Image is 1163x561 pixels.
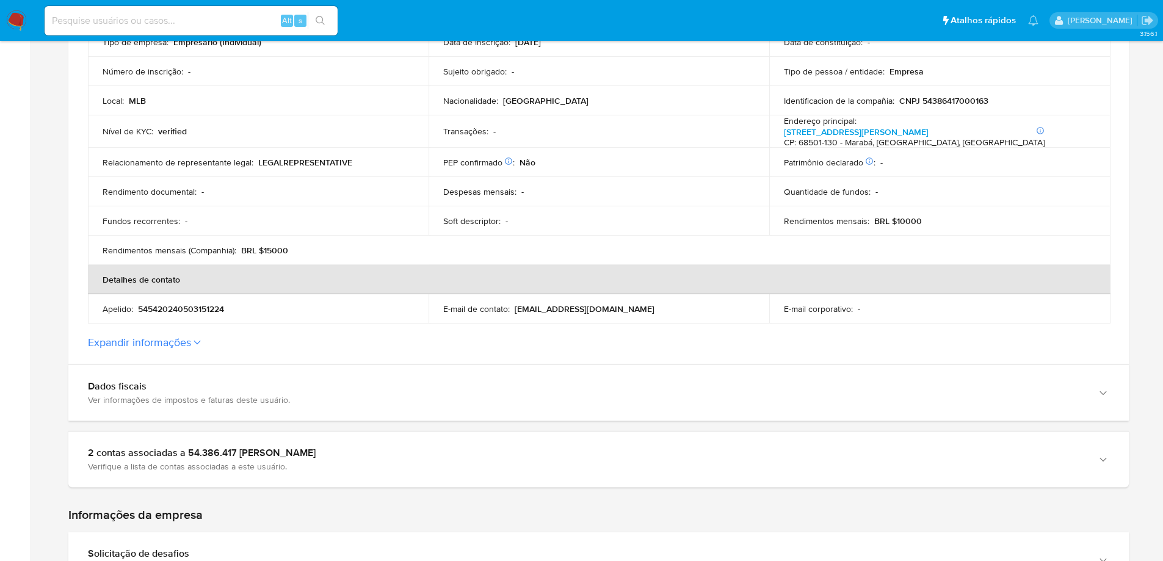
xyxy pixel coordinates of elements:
input: Pesquise usuários ou casos... [45,13,338,29]
p: mariana.godoy@mercadopago.com.br [1068,15,1137,26]
span: s [299,15,302,26]
span: Alt [282,15,292,26]
a: Sair [1141,14,1154,27]
a: Notificações [1028,15,1038,26]
span: 3.156.1 [1140,29,1157,38]
span: Atalhos rápidos [951,14,1016,27]
button: search-icon [308,12,333,29]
